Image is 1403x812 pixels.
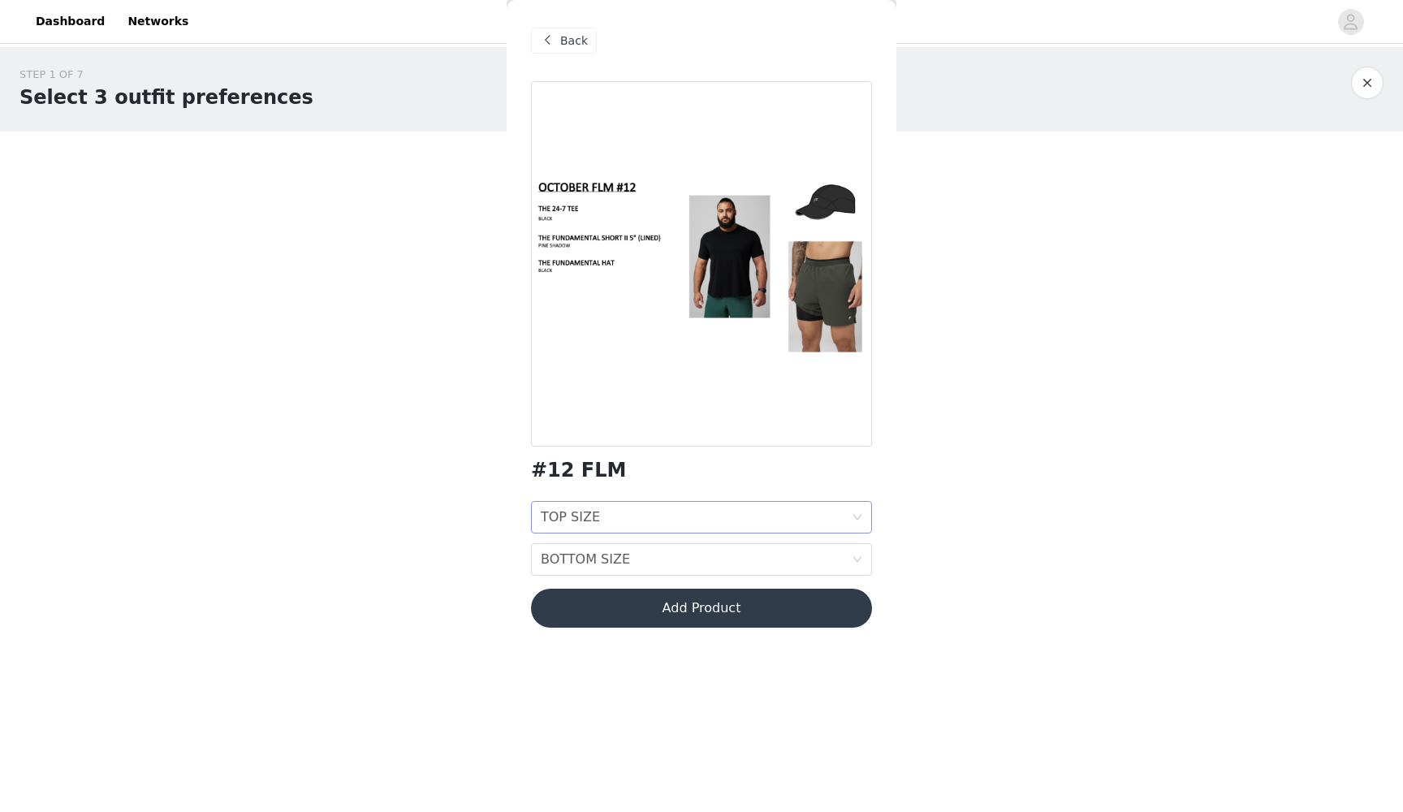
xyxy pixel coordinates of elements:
div: avatar [1343,9,1358,35]
span: Back [560,32,588,50]
a: Networks [118,3,198,40]
div: TOP SIZE [541,502,600,533]
div: BOTTOM SIZE [541,544,630,575]
i: icon: down [853,555,862,566]
div: STEP 1 OF 7 [19,67,313,83]
i: icon: down [853,512,862,524]
a: Dashboard [26,3,114,40]
button: Add Product [531,589,872,628]
h1: Select 3 outfit preferences [19,83,313,112]
h1: #12 FLM [531,460,626,482]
